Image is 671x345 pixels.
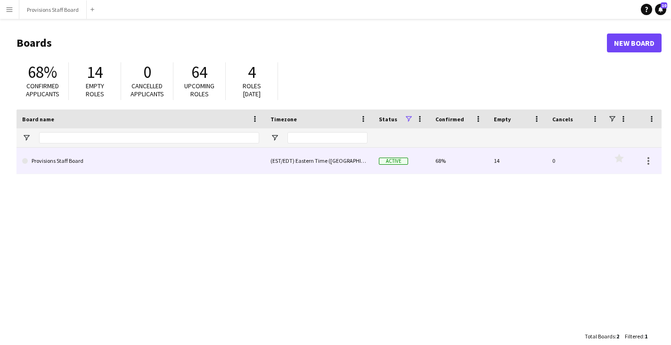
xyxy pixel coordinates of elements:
[243,82,261,98] span: Roles [DATE]
[143,62,151,83] span: 0
[184,82,214,98] span: Upcoming roles
[494,116,511,123] span: Empty
[607,34,662,52] a: New Board
[287,132,368,143] input: Timezone Filter Input
[488,148,547,174] div: 14
[430,148,488,174] div: 68%
[661,2,667,8] span: 10
[547,148,605,174] div: 0
[270,134,279,142] button: Open Filter Menu
[585,333,615,340] span: Total Boards
[625,333,643,340] span: Filtered
[645,333,647,340] span: 1
[22,116,54,123] span: Board name
[270,116,297,123] span: Timezone
[22,148,259,174] a: Provisions Staff Board
[379,116,397,123] span: Status
[655,4,666,15] a: 10
[265,148,373,174] div: (EST/EDT) Eastern Time ([GEOGRAPHIC_DATA] & [GEOGRAPHIC_DATA])
[131,82,164,98] span: Cancelled applicants
[191,62,207,83] span: 64
[616,333,619,340] span: 2
[28,62,57,83] span: 68%
[86,82,104,98] span: Empty roles
[87,62,103,83] span: 14
[26,82,59,98] span: Confirmed applicants
[19,0,87,19] button: Provisions Staff Board
[379,158,408,165] span: Active
[16,36,607,50] h1: Boards
[435,116,464,123] span: Confirmed
[39,132,259,143] input: Board name Filter Input
[22,134,31,142] button: Open Filter Menu
[248,62,256,83] span: 4
[552,116,573,123] span: Cancels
